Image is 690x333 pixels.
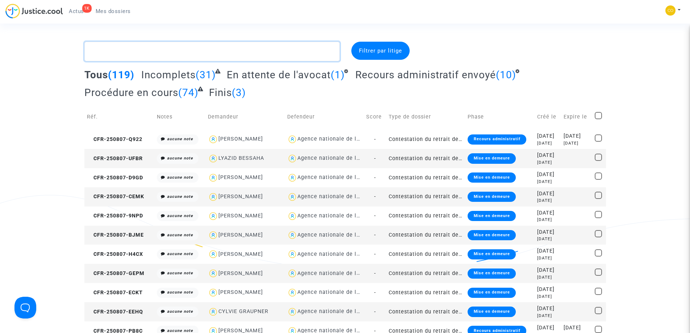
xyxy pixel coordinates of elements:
[374,290,376,296] span: -
[537,132,559,140] div: [DATE]
[87,193,144,200] span: CFR-250807-CEMK
[82,4,92,13] div: 1K
[167,328,193,333] i: aucune note
[96,8,131,14] span: Mes dossiers
[287,192,298,202] img: icon-user.svg
[297,251,377,257] div: Agence nationale de l'habitat
[297,232,377,238] div: Agence nationale de l'habitat
[537,159,559,166] div: [DATE]
[537,197,559,204] div: [DATE]
[537,255,559,261] div: [DATE]
[374,270,376,276] span: -
[359,47,402,54] span: Filtrer par litige
[87,136,142,142] span: CFR-250807-Q922
[14,297,36,319] iframe: Help Scout Beacon - Open
[218,270,263,276] div: [PERSON_NAME]
[537,247,559,255] div: [DATE]
[374,175,376,181] span: -
[208,153,218,164] img: icon-user.svg
[218,308,268,315] div: CYLVIE GRAUPNER
[537,190,559,198] div: [DATE]
[537,228,559,236] div: [DATE]
[386,168,465,187] td: Contestation du retrait de [PERSON_NAME] par l'ANAH (mandataire)
[63,6,90,17] a: 1KActus
[537,294,559,300] div: [DATE]
[154,104,205,130] td: Notes
[287,249,298,259] img: icon-user.svg
[167,309,193,314] i: aucune note
[167,233,193,237] i: aucune note
[167,271,193,275] i: aucune note
[218,289,263,295] div: [PERSON_NAME]
[87,213,143,219] span: CFR-250807-9NPD
[285,104,364,130] td: Defendeur
[205,104,284,130] td: Demandeur
[537,171,559,179] div: [DATE]
[208,268,218,279] img: icon-user.svg
[665,5,676,16] img: 84a266a8493598cb3cce1313e02c3431
[537,286,559,294] div: [DATE]
[386,207,465,226] td: Contestation du retrait de [PERSON_NAME] par l'ANAH (mandataire)
[297,193,377,200] div: Agence nationale de l'habitat
[167,137,193,141] i: aucune note
[69,8,84,14] span: Actus
[537,217,559,223] div: [DATE]
[468,269,515,279] div: Mise en demeure
[287,307,298,317] img: icon-user.svg
[287,287,298,298] img: icon-user.svg
[84,87,178,99] span: Procédure en cours
[537,140,559,146] div: [DATE]
[468,192,515,202] div: Mise en demeure
[374,155,376,162] span: -
[167,156,193,161] i: aucune note
[167,194,193,199] i: aucune note
[537,274,559,280] div: [DATE]
[374,232,376,238] span: -
[297,308,377,315] div: Agence nationale de l'habitat
[227,69,331,81] span: En attente de l'avocat
[84,104,154,130] td: Réf.
[208,307,218,317] img: icon-user.svg
[374,251,376,257] span: -
[537,324,559,332] div: [DATE]
[468,211,515,221] div: Mise en demeure
[287,230,298,241] img: icon-user.svg
[208,134,218,145] img: icon-user.svg
[386,302,465,321] td: Contestation du retrait de [PERSON_NAME] par l'ANAH (mandataire)
[287,172,298,183] img: icon-user.svg
[167,251,193,256] i: aucune note
[297,174,377,180] div: Agence nationale de l'habitat
[208,172,218,183] img: icon-user.svg
[218,136,263,142] div: [PERSON_NAME]
[331,69,345,81] span: (1)
[535,104,561,130] td: Créé le
[208,192,218,202] img: icon-user.svg
[208,287,218,298] img: icon-user.svg
[208,230,218,241] img: icon-user.svg
[468,172,515,183] div: Mise en demeure
[5,4,63,18] img: jc-logo.svg
[287,268,298,279] img: icon-user.svg
[537,313,559,319] div: [DATE]
[167,290,193,295] i: aucune note
[386,130,465,149] td: Contestation du retrait de [PERSON_NAME] par l'ANAH (mandataire)
[232,87,246,99] span: (3)
[386,187,465,207] td: Contestation du retrait de [PERSON_NAME] par l'ANAH (mandataire)
[297,155,377,161] div: Agence nationale de l'habitat
[561,104,592,130] td: Expire le
[374,309,376,315] span: -
[355,69,496,81] span: Recours administratif envoyé
[208,211,218,221] img: icon-user.svg
[468,288,515,298] div: Mise en demeure
[218,251,263,257] div: [PERSON_NAME]
[537,209,559,217] div: [DATE]
[496,69,516,81] span: (10)
[537,236,559,242] div: [DATE]
[297,213,377,219] div: Agence nationale de l'habitat
[167,213,193,218] i: aucune note
[218,213,263,219] div: [PERSON_NAME]
[87,309,143,315] span: CFR-250807-EEHQ
[297,289,377,295] div: Agence nationale de l'habitat
[386,149,465,168] td: Contestation du retrait de [PERSON_NAME] par l'ANAH (mandataire)
[209,87,232,99] span: Finis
